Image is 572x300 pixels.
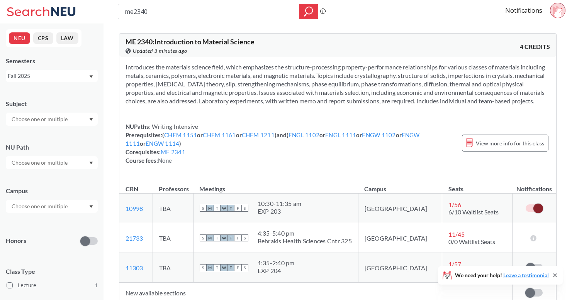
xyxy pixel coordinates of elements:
[258,259,295,267] div: 1:35 - 2:40 pm
[214,205,221,212] span: T
[258,237,352,245] div: Behrakis Health Sciences Cntr 325
[124,5,294,18] input: Class, professor, course number, "phrase"
[207,205,214,212] span: M
[161,148,185,155] a: ME 2341
[234,205,241,212] span: F
[126,205,143,212] a: 10998
[207,234,214,241] span: M
[9,32,30,44] button: NEU
[358,253,442,283] td: [GEOGRAPHIC_DATA]
[126,37,255,46] span: ME 2340 : Introduction to Material Science
[512,177,556,194] th: Notifications
[153,253,193,283] td: TBA
[164,131,197,138] a: CHEM 1151
[146,140,179,147] a: ENGW 1114
[241,264,248,271] span: S
[241,205,248,212] span: S
[89,205,93,208] svg: Dropdown arrow
[8,202,73,211] input: Choose one or multiple
[258,207,302,215] div: EXP 203
[8,115,73,124] input: Choose one or multiple
[258,200,302,207] div: 10:30 - 11:35 am
[126,185,138,193] div: CRN
[227,264,234,271] span: T
[6,156,98,169] div: Dropdown arrow
[258,267,295,275] div: EXP 204
[476,138,544,148] span: View more info for this class
[299,4,318,19] div: magnifying glass
[126,264,143,271] a: 11303
[126,234,143,242] a: 21733
[241,234,248,241] span: S
[358,177,442,194] th: Campus
[448,238,495,245] span: 0/0 Waitlist Seats
[200,234,207,241] span: S
[6,99,98,108] div: Subject
[214,234,221,241] span: T
[153,194,193,223] td: TBA
[448,260,461,268] span: 1 / 57
[8,72,88,80] div: Fall 2025
[153,223,193,253] td: TBA
[203,131,236,138] a: CHEM 1161
[6,187,98,195] div: Campus
[6,236,26,245] p: Honors
[258,229,352,237] div: 4:35 - 5:40 pm
[89,118,93,121] svg: Dropdown arrow
[520,42,550,51] span: 4 CREDITS
[448,208,499,216] span: 6/10 Waitlist Seats
[193,177,358,194] th: Meetings
[200,205,207,212] span: S
[89,162,93,165] svg: Dropdown arrow
[362,131,395,138] a: ENGW 1102
[448,231,465,238] span: 11 / 45
[242,131,275,138] a: CHEM 1211
[325,131,356,138] a: ENGL 1111
[505,6,542,15] a: Notifications
[95,281,98,290] span: 1
[8,158,73,167] input: Choose one or multiple
[227,234,234,241] span: T
[33,32,53,44] button: CPS
[158,157,172,164] span: None
[6,57,98,65] div: Semesters
[503,272,549,278] a: Leave a testimonial
[221,205,227,212] span: W
[207,264,214,271] span: M
[6,113,98,126] div: Dropdown arrow
[151,123,199,130] span: Writing Intensive
[214,264,221,271] span: T
[234,234,241,241] span: F
[56,32,78,44] button: LAW
[126,63,550,105] section: Introduces the materials science field, which emphasizes the structure-processing property-perfor...
[358,223,442,253] td: [GEOGRAPHIC_DATA]
[234,264,241,271] span: F
[6,200,98,213] div: Dropdown arrow
[153,177,193,194] th: Professors
[358,194,442,223] td: [GEOGRAPHIC_DATA]
[6,267,98,276] span: Class Type
[89,75,93,78] svg: Dropdown arrow
[304,6,313,17] svg: magnifying glass
[221,264,227,271] span: W
[221,234,227,241] span: W
[126,122,454,165] div: NUPaths: Prerequisites: ( or or ) and ( or or or or ) Corequisites: Course fees:
[133,47,187,55] span: Updated 3 minutes ago
[442,177,513,194] th: Seats
[227,205,234,212] span: T
[126,131,420,147] a: ENGW 1111
[6,143,98,152] div: NU Path
[7,280,98,290] label: Lecture
[289,131,319,138] a: ENGL 1102
[448,201,461,208] span: 1 / 56
[200,264,207,271] span: S
[455,273,549,278] span: We need your help!
[6,70,98,82] div: Fall 2025Dropdown arrow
